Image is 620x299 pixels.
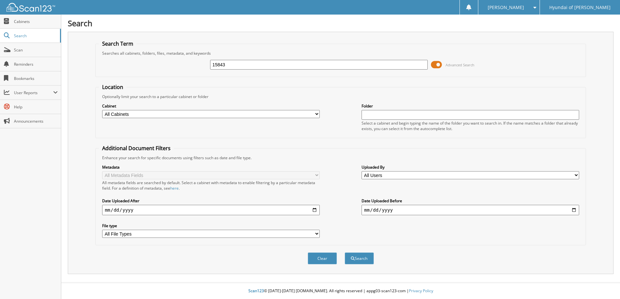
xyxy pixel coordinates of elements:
div: Select a cabinet and begin typing the name of the folder you want to search in. If the name match... [362,120,579,131]
span: Reminders [14,61,58,67]
div: Enhance your search for specific documents using filters such as date and file type. [99,155,582,161]
label: Date Uploaded After [102,198,320,204]
span: Bookmarks [14,76,58,81]
div: Optionally limit your search to a particular cabinet or folder [99,94,582,99]
span: Scan [14,47,58,53]
label: Folder [362,103,579,109]
iframe: Chat Widget [588,268,620,299]
span: Scan123 [248,288,264,293]
div: © [DATE]-[DATE] [DOMAIN_NAME]. All rights reserved | appg03-scan123-com | [61,283,620,299]
a: here [170,185,179,191]
a: Privacy Policy [409,288,433,293]
label: Date Uploaded Before [362,198,579,204]
span: Help [14,104,58,110]
h1: Search [68,18,614,28]
input: end [362,205,579,215]
label: Metadata [102,164,320,170]
legend: Search Term [99,40,137,47]
input: start [102,205,320,215]
span: Cabinets [14,19,58,24]
legend: Additional Document Filters [99,145,174,152]
span: [PERSON_NAME] [488,6,524,9]
div: All metadata fields are searched by default. Select a cabinet with metadata to enable filtering b... [102,180,320,191]
label: Cabinet [102,103,320,109]
span: Hyundai of [PERSON_NAME] [549,6,611,9]
div: Searches all cabinets, folders, files, metadata, and keywords [99,50,582,56]
img: scan123-logo-white.svg [6,3,55,12]
label: Uploaded By [362,164,579,170]
legend: Location [99,83,126,91]
button: Clear [308,252,337,264]
button: Search [345,252,374,264]
span: User Reports [14,90,53,95]
span: Search [14,33,57,39]
span: Announcements [14,118,58,124]
span: Advanced Search [446,62,474,67]
label: File type [102,223,320,228]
